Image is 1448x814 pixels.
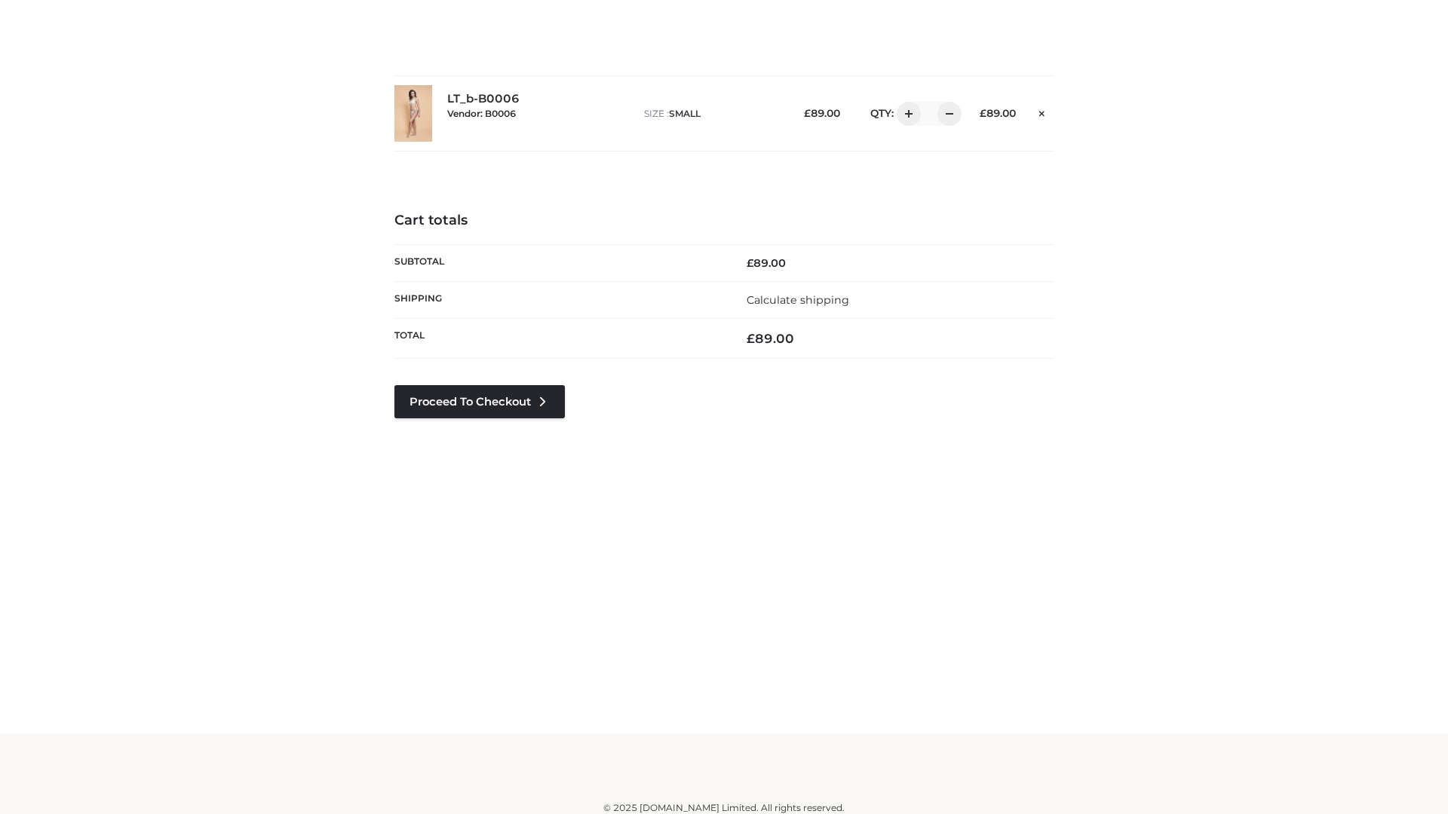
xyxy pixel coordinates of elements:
bdi: 89.00 [747,256,786,270]
div: QTY: [855,102,956,126]
span: £ [747,256,753,270]
th: Shipping [394,281,724,318]
a: Proceed to Checkout [394,385,565,418]
span: £ [804,107,811,119]
th: Subtotal [394,244,724,281]
a: Remove this item [1031,102,1054,121]
bdi: 89.00 [747,331,794,346]
th: Total [394,319,724,359]
small: Vendor: B0006 [447,108,516,119]
bdi: 89.00 [804,107,840,119]
p: size : [644,107,781,121]
span: £ [747,331,755,346]
h4: Cart totals [394,213,1054,229]
div: LT_b-B0006 [447,92,629,134]
span: SMALL [669,108,701,119]
bdi: 89.00 [980,107,1016,119]
span: £ [980,107,986,119]
a: Calculate shipping [747,293,849,307]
